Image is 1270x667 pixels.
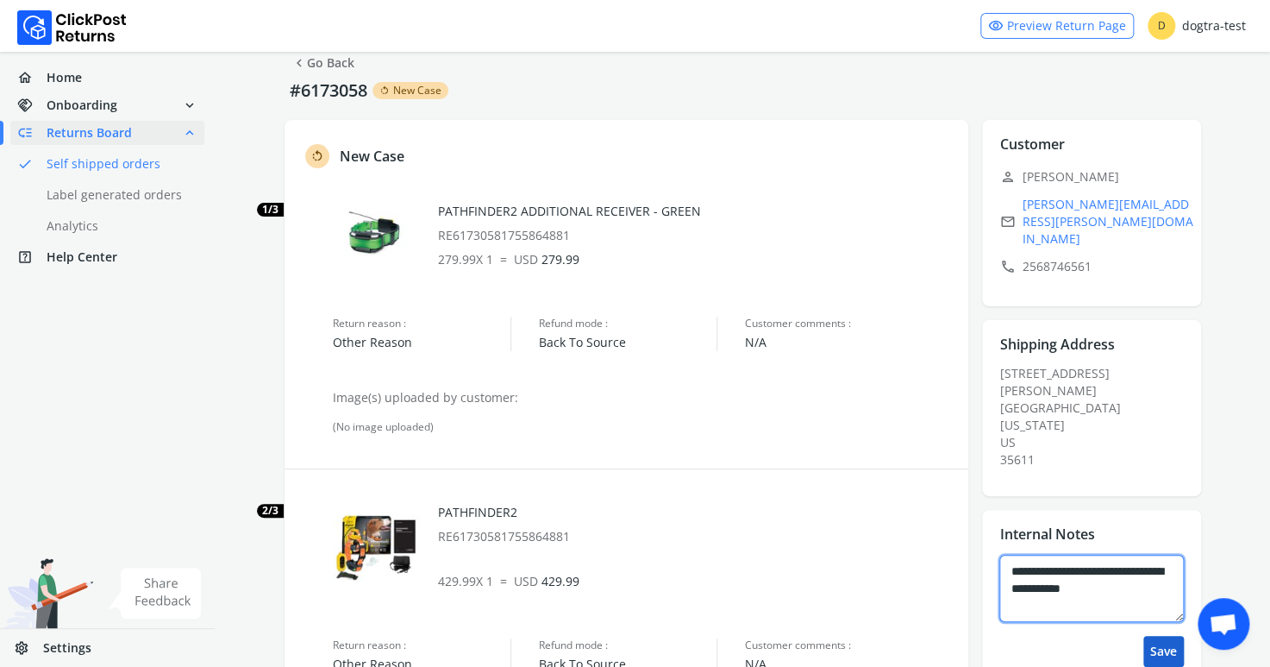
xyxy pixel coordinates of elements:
[438,573,952,590] p: 429.99 X 1
[17,10,127,45] img: Logo
[285,47,361,79] button: chevron_leftGo Back
[17,93,47,117] span: handshake
[108,568,202,619] img: share feedback
[1148,12,1246,40] div: dogtra-test
[988,14,1004,38] span: visibility
[285,79,372,103] p: #6173058
[999,255,1194,279] p: 2568746561
[1143,636,1184,667] button: Save
[514,573,538,589] span: USD
[999,196,1194,248] a: email[PERSON_NAME][EMAIL_ADDRESS][PERSON_NAME][DOMAIN_NAME]
[333,334,510,351] span: Other Reason
[999,400,1194,417] div: [GEOGRAPHIC_DATA]
[514,573,579,589] span: 429.99
[438,504,952,545] div: PATHFINDER2
[291,51,307,75] span: chevron_left
[333,317,510,330] span: Return reason :
[999,210,1015,234] span: email
[14,636,43,660] span: settings
[745,334,951,351] span: N/A
[745,317,951,330] span: Customer comments :
[999,165,1194,189] p: [PERSON_NAME]
[310,146,324,167] span: rotate_left
[10,245,204,269] a: help_centerHelp Center
[393,84,441,98] span: New Case
[47,249,117,266] span: Help Center
[17,121,47,145] span: low_priority
[980,13,1134,39] a: visibilityPreview Return Page
[999,417,1194,434] div: [US_STATE]
[17,66,47,90] span: home
[500,573,507,589] span: =
[10,66,204,90] a: homeHome
[999,334,1114,355] p: Shipping Address
[340,146,404,167] p: New Case
[291,51,354,75] a: Go Back
[47,97,117,114] span: Onboarding
[47,69,82,86] span: Home
[999,134,1064,154] p: Customer
[438,528,952,545] p: RE61730581755864881
[333,389,951,406] p: Image(s) uploaded by customer:
[539,639,716,652] span: Refund mode :
[379,84,390,98] span: rotate_left
[1198,598,1249,650] a: Open chat
[514,251,538,267] span: USD
[10,214,225,238] a: Analytics
[333,420,951,434] div: (No image uploaded)
[500,251,507,267] span: =
[539,334,716,351] span: Back To Source
[438,251,952,268] p: 279.99 X 1
[514,251,579,267] span: 279.99
[10,152,225,176] a: doneSelf shipped orders
[745,639,951,652] span: Customer comments :
[182,121,197,145] span: expand_less
[999,451,1194,469] div: 35611
[999,434,1194,451] div: US
[10,183,225,207] a: Label generated orders
[257,203,284,217] span: 1/3
[999,165,1015,189] span: person
[47,124,132,142] span: Returns Board
[182,93,197,117] span: expand_more
[43,639,91,657] span: Settings
[999,524,1094,544] p: Internal Notes
[333,203,419,263] img: row_image
[333,639,510,652] span: Return reason :
[333,504,419,590] img: row_image
[17,152,33,176] span: done
[438,227,952,244] p: RE61730581755864881
[438,203,952,244] div: PATHFINDER2 ADDITIONAL RECEIVER - GREEN
[999,255,1015,279] span: call
[17,245,47,269] span: help_center
[999,365,1194,469] div: [STREET_ADDRESS][PERSON_NAME]
[257,504,284,518] span: 2/3
[539,317,716,330] span: Refund mode :
[1148,12,1175,40] span: D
